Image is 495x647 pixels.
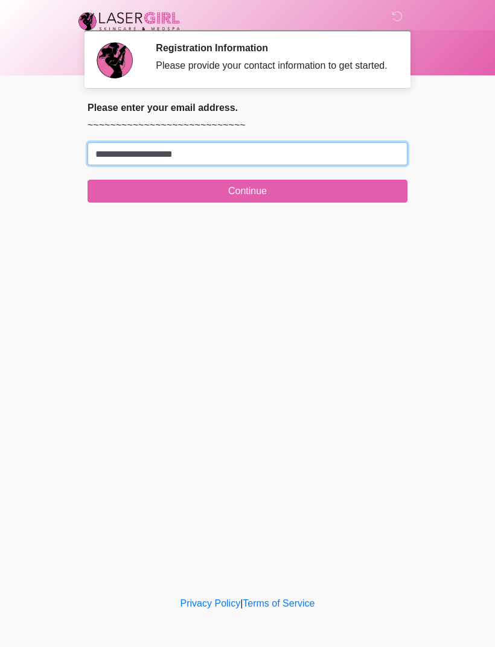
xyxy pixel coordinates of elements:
[88,102,407,113] h2: Please enter your email address.
[156,42,389,54] h2: Registration Information
[156,58,389,73] div: Please provide your contact information to get started.
[243,598,315,608] a: Terms of Service
[75,9,183,33] img: Laser Girl Med Spa LLC Logo
[180,598,241,608] a: Privacy Policy
[88,180,407,203] button: Continue
[240,598,243,608] a: |
[97,42,133,78] img: Agent Avatar
[88,118,407,133] p: ~~~~~~~~~~~~~~~~~~~~~~~~~~~~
